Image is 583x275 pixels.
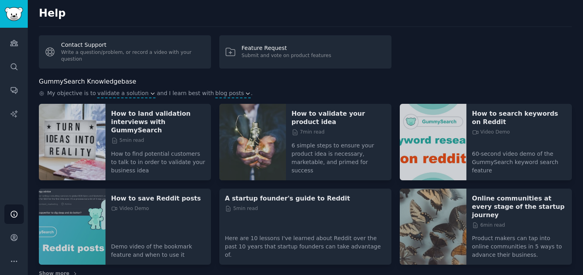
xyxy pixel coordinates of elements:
span: blog posts [215,89,244,97]
p: Demo video of the bookmark feature and when to use it [111,237,205,259]
span: validate a solution [97,89,148,97]
a: How to save Reddit posts [111,194,205,202]
div: Feature Request [242,44,331,52]
div: . [39,89,572,98]
button: validate a solution [97,89,155,97]
span: Video Demo [111,205,149,212]
span: 5 min read [111,137,144,144]
span: 6 min read [472,222,505,229]
img: Online communities at every stage of the startup journey [400,189,466,265]
a: Contact SupportWrite a question/problem, or record a video with your question [39,35,211,69]
h2: Help [39,7,572,20]
p: 6 simple steps to ensure your product idea is necessary, marketable, and primed for success [291,136,386,175]
div: Submit and vote on product features [242,52,331,59]
a: Online communities at every stage of the startup journey [472,194,566,219]
a: How to land validation interviews with GummySearch [111,109,205,134]
p: How to find potential customers to talk to in order to validate your business idea [111,144,205,175]
img: How to land validation interviews with GummySearch [39,104,105,180]
span: and I learn best with [157,89,214,98]
a: Feature RequestSubmit and vote on product features [219,35,391,69]
img: GummySearch logo [5,7,23,21]
span: Video Demo [472,129,510,136]
p: Product makers can tap into online communities in 5 ways to advance their business. [472,229,566,259]
span: My objective is to [47,89,96,98]
p: 60-second video demo of the GummySearch keyword search feature [472,144,566,175]
img: How to save Reddit posts [39,189,105,265]
a: A startup founder's guide to Reddit [225,194,386,202]
h2: GummySearch Knowledgebase [39,77,136,87]
span: 7 min read [291,129,324,136]
button: blog posts [215,89,251,97]
img: How to validate your product idea [219,104,286,180]
p: Here are 10 lessons I've learned about Reddit over the past 10 years that startup founders can ta... [225,229,386,259]
img: How to search keywords on Reddit [400,104,466,180]
a: How to search keywords on Reddit [472,109,566,126]
span: 5 min read [225,205,258,212]
a: How to validate your product idea [291,109,386,126]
